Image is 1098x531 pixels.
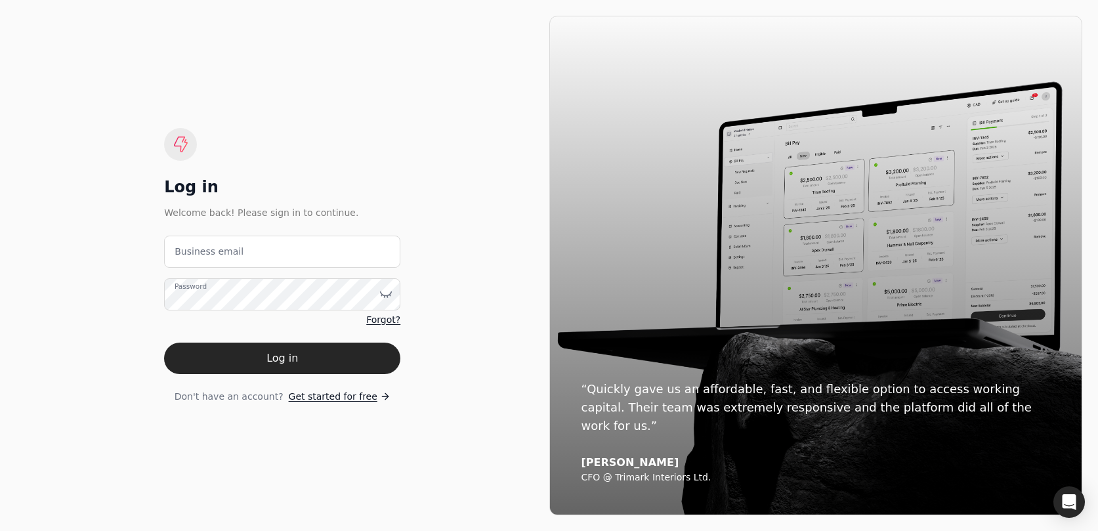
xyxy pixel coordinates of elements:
div: Welcome back! Please sign in to continue. [164,205,400,220]
div: “Quickly gave us an affordable, fast, and flexible option to access working capital. Their team w... [581,380,1051,435]
div: CFO @ Trimark Interiors Ltd. [581,472,1051,484]
label: Business email [175,245,243,259]
div: [PERSON_NAME] [581,456,1051,469]
label: Password [175,281,207,291]
span: Don't have an account? [175,390,284,404]
span: Get started for free [289,390,377,404]
div: Open Intercom Messenger [1053,486,1085,518]
a: Forgot? [366,313,400,327]
button: Log in [164,343,400,374]
div: Log in [164,177,400,198]
a: Get started for free [289,390,391,404]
